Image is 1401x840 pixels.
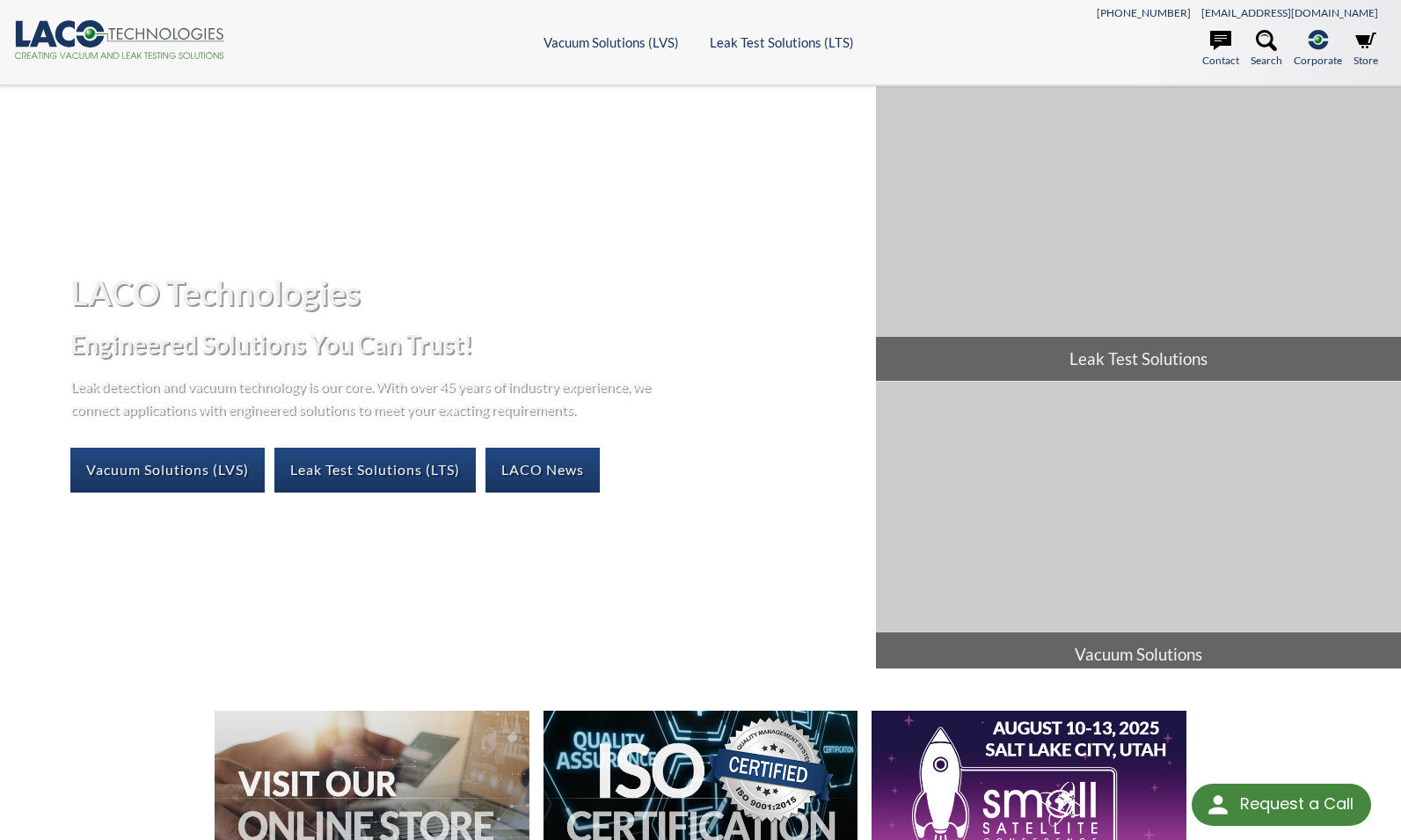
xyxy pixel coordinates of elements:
a: [EMAIL_ADDRESS][DOMAIN_NAME] [1201,6,1378,19]
a: [PHONE_NUMBER] [1097,6,1191,19]
div: Request a Call [1192,784,1371,826]
h2: Engineered Solutions You Can Trust! [70,328,862,361]
div: Request a Call [1240,784,1354,824]
a: Leak Test Solutions (LTS) [710,34,854,50]
p: Leak detection and vacuum technology is our core. With over 45 years of industry experience, we c... [70,375,660,420]
img: round button [1204,791,1232,819]
a: Search [1251,30,1282,69]
span: Corporate [1294,52,1342,69]
a: Vacuum Solutions (LVS) [544,34,679,50]
a: Vacuum Solutions (LVS) [70,448,265,492]
h1: LACO Technologies [70,271,862,314]
a: Vacuum Solutions [876,382,1401,676]
a: Leak Test Solutions [876,86,1401,381]
a: LACO News [485,448,600,492]
a: Store [1354,30,1378,69]
a: Leak Test Solutions (LTS) [274,448,476,492]
a: Contact [1202,30,1239,69]
span: Vacuum Solutions [876,632,1401,676]
span: Leak Test Solutions [876,337,1401,381]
